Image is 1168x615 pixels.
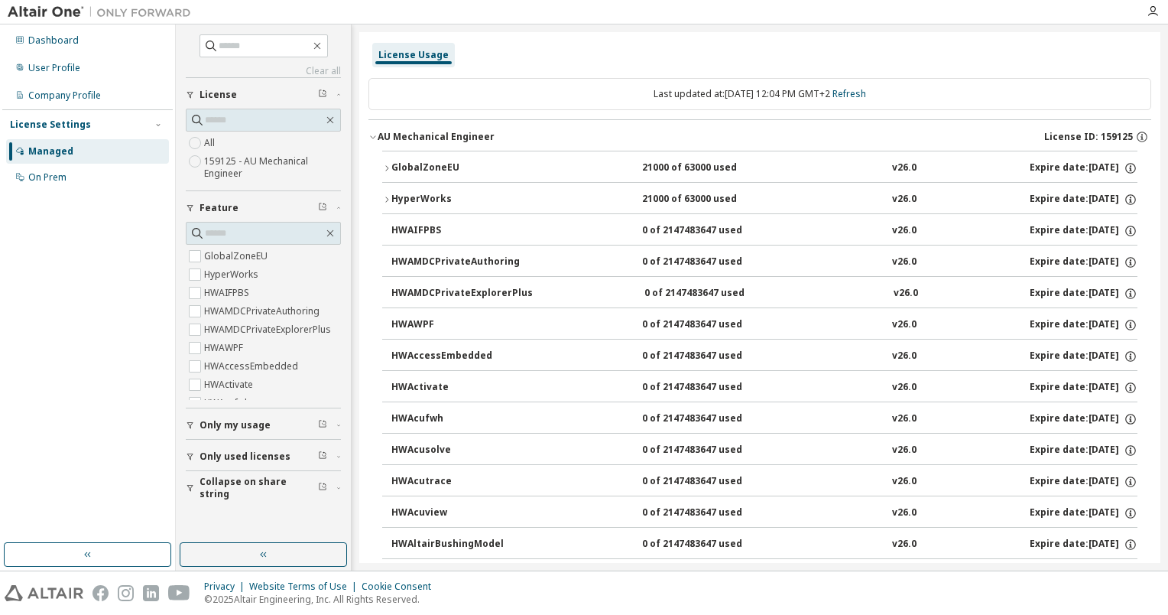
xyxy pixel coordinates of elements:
img: facebook.svg [92,585,109,601]
div: Last updated at: [DATE] 12:04 PM GMT+2 [368,78,1151,110]
div: Privacy [204,581,249,593]
div: Expire date: [DATE] [1030,224,1137,238]
div: 0 of 2147483647 used [642,475,780,489]
div: Expire date: [DATE] [1030,444,1137,457]
div: GlobalZoneEU [391,161,529,175]
button: HWActivate0 of 2147483647 usedv26.0Expire date:[DATE] [391,371,1137,405]
button: AU Mechanical EngineerLicense ID: 159125 [368,120,1151,154]
div: Website Terms of Use [249,581,362,593]
div: 0 of 2147483647 used [642,255,780,269]
div: v26.0 [892,193,917,207]
span: License ID: 159125 [1044,131,1133,143]
div: HyperWorks [391,193,529,207]
div: HWAccessEmbedded [391,350,529,363]
div: 0 of 2147483647 used [642,538,780,552]
img: youtube.svg [168,585,190,601]
button: HWAcufwh0 of 2147483647 usedv26.0Expire date:[DATE] [391,402,1137,436]
div: User Profile [28,62,80,74]
p: © 2025 Altair Engineering, Inc. All Rights Reserved. [204,593,440,606]
label: 159125 - AU Mechanical Engineer [204,152,341,183]
button: HWAccessEmbedded0 of 2147483647 usedv26.0Expire date:[DATE] [391,340,1137,373]
img: altair_logo.svg [5,585,83,601]
label: HWAIFPBS [204,284,252,302]
button: Only used licenses [186,440,341,473]
label: HyperWorks [204,265,261,284]
span: Clear filter [318,202,327,214]
div: Expire date: [DATE] [1030,350,1137,363]
div: v26.0 [892,318,917,332]
div: Expire date: [DATE] [1030,255,1137,269]
button: HWAIFPBS0 of 2147483647 usedv26.0Expire date:[DATE] [391,214,1137,248]
div: 0 of 2147483647 used [644,287,782,301]
div: v26.0 [894,287,918,301]
div: v26.0 [892,161,917,175]
div: 0 of 2147483647 used [642,506,780,520]
button: HyperWorks21000 of 63000 usedv26.0Expire date:[DATE] [382,183,1137,216]
div: Expire date: [DATE] [1030,475,1137,489]
div: Cookie Consent [362,581,440,593]
div: 0 of 2147483647 used [642,412,780,426]
button: HWAMDCPrivateAuthoring0 of 2147483647 usedv26.0Expire date:[DATE] [391,246,1137,279]
span: Clear filter [318,482,327,494]
div: HWAWPF [391,318,529,332]
button: License [186,78,341,112]
label: GlobalZoneEU [204,247,271,265]
a: Refresh [832,87,866,100]
span: Clear filter [318,451,327,463]
div: On Prem [28,171,67,184]
div: HWAltairBushingModel [391,538,529,552]
div: v26.0 [892,538,917,552]
div: Expire date: [DATE] [1030,381,1137,395]
img: instagram.svg [118,585,134,601]
div: 0 of 2147483647 used [642,350,780,363]
label: HWAWPF [204,339,246,357]
label: All [204,134,218,152]
div: 0 of 2147483647 used [642,444,780,457]
span: Only my usage [200,419,271,431]
span: Only used licenses [200,451,290,463]
div: Expire date: [DATE] [1030,161,1137,175]
span: License [200,89,237,101]
button: Feature [186,191,341,225]
div: v26.0 [892,255,917,269]
div: v26.0 [892,350,917,363]
div: HWAIFPBS [391,224,529,238]
div: Expire date: [DATE] [1030,193,1137,207]
a: Clear all [186,65,341,77]
div: Expire date: [DATE] [1030,506,1137,520]
button: Collapse on share string [186,471,341,505]
button: HWAcuview0 of 2147483647 usedv26.0Expire date:[DATE] [391,496,1137,530]
label: HWAMDCPrivateAuthoring [204,302,323,321]
div: v26.0 [892,224,917,238]
div: HWAMDCPrivateAuthoring [391,255,529,269]
span: Clear filter [318,419,327,431]
div: Company Profile [28,89,101,102]
div: AU Mechanical Engineer [378,131,495,143]
div: HWActivate [391,381,529,395]
div: 21000 of 63000 used [642,193,780,207]
label: HWActivate [204,376,256,394]
button: HWAltairCopilotHyperWorks0 of 2147483647 usedv26.0Expire date:[DATE] [391,559,1137,593]
div: 0 of 2147483647 used [642,318,780,332]
div: v26.0 [892,475,917,489]
div: v26.0 [892,381,917,395]
div: HWAcufwh [391,412,529,426]
div: Managed [28,145,73,158]
label: HWAccessEmbedded [204,357,301,376]
div: Expire date: [DATE] [1030,412,1137,426]
span: Collapse on share string [200,476,318,500]
span: Feature [200,202,238,214]
span: Clear filter [318,89,327,101]
label: HWAcufwh [204,394,253,412]
div: Expire date: [DATE] [1030,538,1137,552]
img: linkedin.svg [143,585,159,601]
div: HWAcuview [391,506,529,520]
div: Expire date: [DATE] [1030,287,1137,301]
div: v26.0 [892,506,917,520]
div: Dashboard [28,34,79,47]
img: Altair One [8,5,199,20]
div: HWAcutrace [391,475,529,489]
div: License Settings [10,119,91,131]
div: License Usage [378,49,449,61]
button: HWAMDCPrivateExplorerPlus0 of 2147483647 usedv26.0Expire date:[DATE] [391,277,1137,311]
